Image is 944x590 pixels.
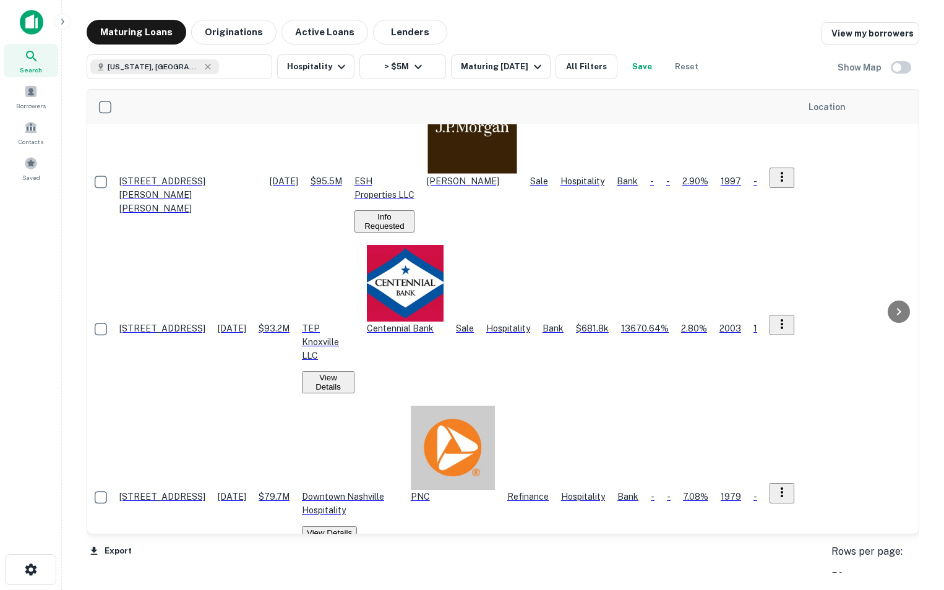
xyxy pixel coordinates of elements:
[486,322,530,335] p: Hospitality
[560,174,604,188] p: Hospitality
[681,322,707,335] p: 2.80%
[427,83,518,174] img: picture
[461,59,545,74] div: Maturing [DATE]
[507,490,549,503] div: This loan purpose was for refinancing
[411,406,495,490] img: picture
[882,491,944,550] iframe: Chat Widget
[270,174,298,188] p: [DATE]
[683,490,708,503] p: 7.08%
[119,322,205,335] p: [STREET_ADDRESS]
[87,20,186,45] button: Maturing Loans
[617,490,638,503] p: Bank
[822,22,919,45] a: View my borrowers
[302,490,398,517] p: Downtown Nashville Hospitality
[16,101,46,111] span: Borrowers
[367,245,444,322] img: picture
[259,490,290,503] p: $79.7M
[277,54,354,79] button: Hospitality
[20,65,42,75] span: Search
[666,176,670,186] span: -
[119,490,205,503] p: [STREET_ADDRESS]
[561,490,605,503] p: Hospitality
[719,322,741,335] p: 2003
[556,54,617,79] button: All Filters
[411,406,495,503] div: PNC
[22,173,40,182] span: Saved
[311,174,342,188] p: $95.5M
[682,174,708,188] p: 2.90%
[650,174,654,188] p: -
[359,54,446,79] button: > $5M
[119,174,257,215] p: [STREET_ADDRESS][PERSON_NAME][PERSON_NAME]
[19,137,43,147] span: Contacts
[218,322,246,335] p: [DATE]
[20,10,43,35] img: capitalize-icon.png
[831,569,919,584] div: 50
[753,490,757,503] p: -
[4,44,58,77] a: Search
[87,542,135,560] button: Export
[576,322,609,335] p: $681.8k
[354,210,415,233] button: Info Requested
[621,323,669,333] span: 13670.64%
[302,371,354,393] button: View Details
[808,100,846,114] span: Location
[367,245,444,335] div: Centennial Bank
[753,174,757,188] p: -
[721,490,741,503] p: 1979
[4,116,58,149] a: Contacts
[721,174,741,188] p: 1997
[218,490,246,503] p: [DATE]
[530,174,548,188] div: Sale
[373,20,447,45] button: Lenders
[108,61,200,72] span: [US_STATE], [GEOGRAPHIC_DATA]
[667,492,671,502] span: -
[4,80,58,113] a: Borrowers
[543,322,564,335] p: Bank
[451,54,551,79] button: Maturing [DATE]
[354,174,415,202] p: ESH Properties LLC
[4,152,58,185] a: Saved
[427,83,518,188] div: [PERSON_NAME]
[617,174,638,188] p: Bank
[667,54,706,79] button: Reset
[302,322,354,362] p: TEP Knoxville LLC
[622,54,662,79] button: Save your search to get updates of matches that match your search criteria.
[651,490,654,503] p: -
[456,322,474,335] div: Sale
[831,544,919,559] p: Rows per page:
[838,61,883,74] h6: Show Map
[191,20,277,45] button: Originations
[302,526,357,539] button: View Details
[281,20,368,45] button: Active Loans
[259,322,290,335] p: $93.2M
[753,322,757,335] p: 1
